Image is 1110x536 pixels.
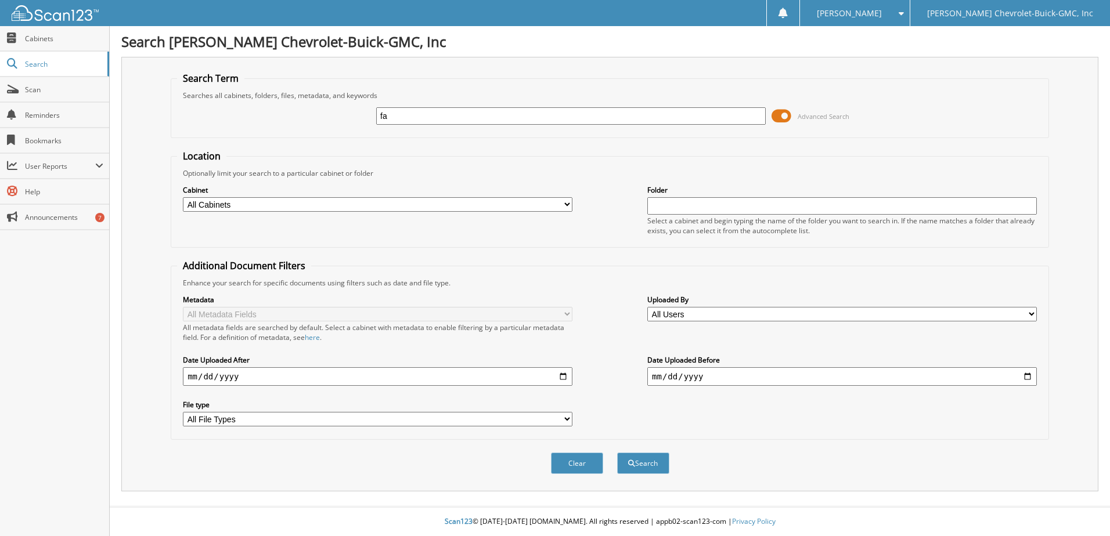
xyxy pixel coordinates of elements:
[183,295,572,305] label: Metadata
[25,85,103,95] span: Scan
[647,355,1037,365] label: Date Uploaded Before
[25,110,103,120] span: Reminders
[121,32,1098,51] h1: Search [PERSON_NAME] Chevrolet-Buick-GMC, Inc
[177,90,1043,100] div: Searches all cabinets, folders, files, metadata, and keywords
[177,168,1043,178] div: Optionally limit your search to a particular cabinet or folder
[177,72,244,85] legend: Search Term
[183,185,572,195] label: Cabinet
[177,278,1043,288] div: Enhance your search for specific documents using filters such as date and file type.
[177,259,311,272] legend: Additional Document Filters
[177,150,226,162] legend: Location
[798,112,849,121] span: Advanced Search
[25,59,102,69] span: Search
[25,187,103,197] span: Help
[305,332,320,342] a: here
[12,5,99,21] img: scan123-logo-white.svg
[183,323,572,342] div: All metadata fields are searched by default. Select a cabinet with metadata to enable filtering b...
[817,10,882,17] span: [PERSON_NAME]
[110,508,1110,536] div: © [DATE]-[DATE] [DOMAIN_NAME]. All rights reserved | appb02-scan123-com |
[25,136,103,146] span: Bookmarks
[551,452,603,474] button: Clear
[647,295,1037,305] label: Uploaded By
[25,34,103,44] span: Cabinets
[445,516,473,526] span: Scan123
[647,367,1037,386] input: end
[25,212,103,222] span: Announcements
[183,367,572,386] input: start
[927,10,1093,17] span: [PERSON_NAME] Chevrolet-Buick-GMC, Inc
[647,185,1037,195] label: Folder
[183,355,572,365] label: Date Uploaded After
[25,161,95,171] span: User Reports
[95,213,104,222] div: 7
[617,452,669,474] button: Search
[647,216,1037,236] div: Select a cabinet and begin typing the name of the folder you want to search in. If the name match...
[183,400,572,410] label: File type
[732,516,776,526] a: Privacy Policy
